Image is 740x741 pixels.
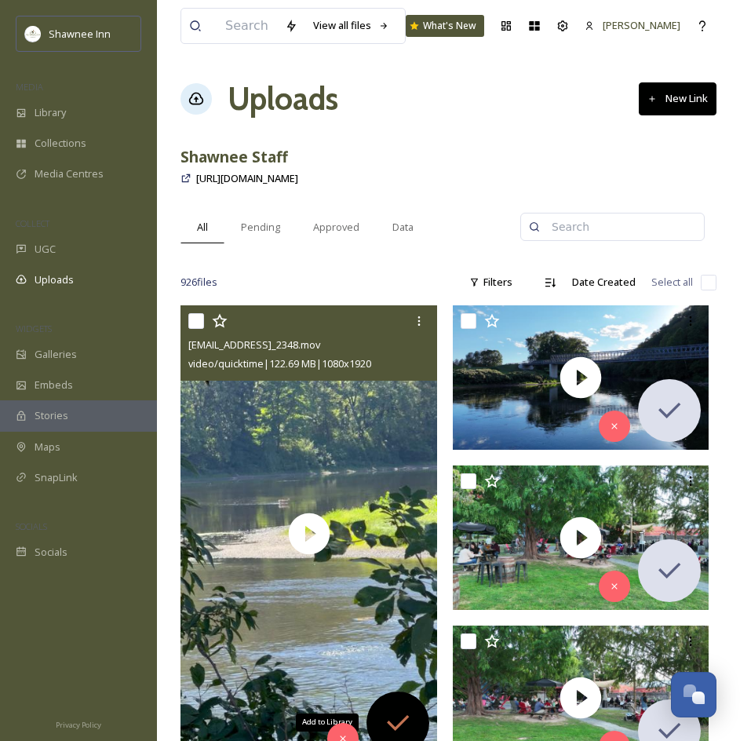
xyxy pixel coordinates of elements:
img: thumbnail [453,465,709,610]
div: Date Created [564,267,643,297]
span: Embeds [35,378,73,392]
span: Data [392,220,414,235]
div: Filters [461,267,520,297]
span: Uploads [35,272,74,287]
span: Approved [313,220,359,235]
input: Search your library [217,9,277,43]
img: thumbnail [453,305,709,450]
a: Privacy Policy [56,714,101,733]
a: [URL][DOMAIN_NAME] [196,169,298,188]
span: MEDIA [16,81,43,93]
a: What's New [406,15,484,37]
span: video/quicktime | 122.69 MB | 1080 x 1920 [188,356,371,370]
strong: Shawnee Staff [180,146,288,167]
span: Stories [35,408,68,423]
span: Collections [35,136,86,151]
span: Privacy Policy [56,720,101,730]
input: Search [544,211,696,243]
span: [EMAIL_ADDRESS]_2348.mov [188,338,320,352]
img: shawnee-300x300.jpg [25,26,41,42]
span: Socials [35,545,67,560]
span: UGC [35,242,56,257]
span: Galleries [35,347,77,362]
span: COLLECT [16,217,49,229]
div: Add to Library [296,714,359,731]
span: SOCIALS [16,520,47,532]
span: Library [35,105,66,120]
a: View all files [305,10,397,41]
span: [URL][DOMAIN_NAME] [196,171,298,185]
span: Pending [241,220,280,235]
span: All [197,220,208,235]
span: [PERSON_NAME] [603,18,680,32]
span: Select all [651,275,693,290]
span: Maps [35,440,60,454]
span: Media Centres [35,166,104,181]
span: Shawnee Inn [49,27,111,41]
a: Uploads [228,75,338,122]
span: SnapLink [35,470,78,485]
button: Open Chat [671,672,716,717]
span: 926 file s [180,275,217,290]
button: New Link [639,82,716,115]
a: [PERSON_NAME] [577,10,688,41]
span: WIDGETS [16,323,52,334]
